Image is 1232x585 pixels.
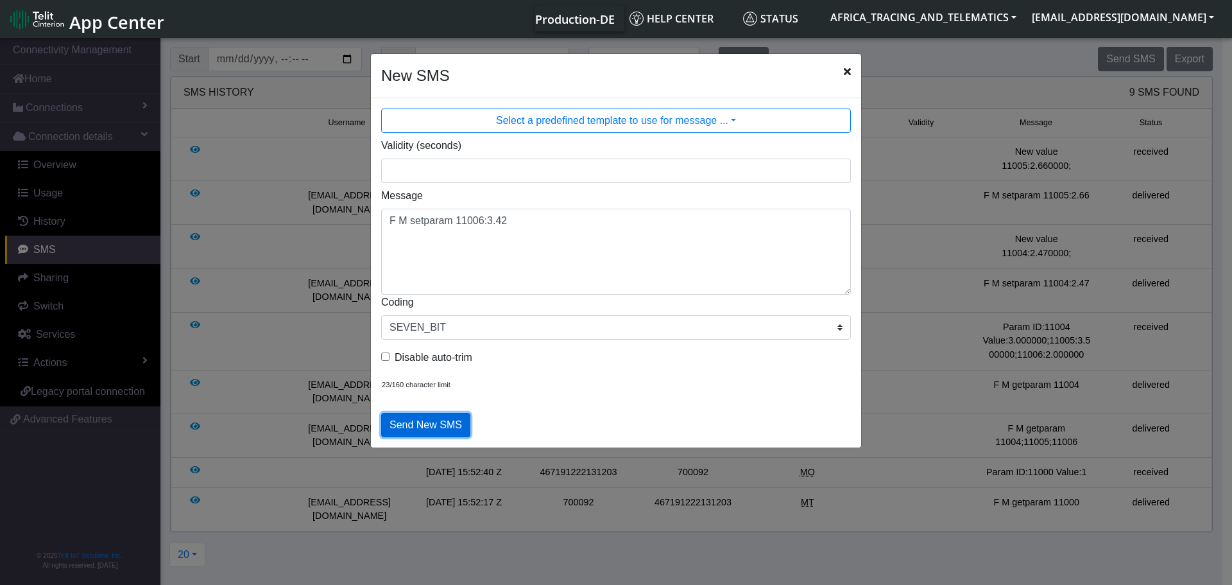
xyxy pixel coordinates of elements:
label: Message [381,188,423,204]
span: Help center [629,12,714,26]
button: Select a predefined template to use for message ... [381,109,851,133]
label: Coding [381,295,414,310]
button: AFRICA_TRACING_AND_TELEMATICS [823,6,1024,29]
img: knowledge.svg [629,12,644,26]
span: App Center [69,10,164,34]
a: Your current platform instance [535,6,614,31]
button: [EMAIL_ADDRESS][DOMAIN_NAME] [1024,6,1222,29]
span: Status [743,12,798,26]
h4: New SMS [381,64,450,87]
img: status.svg [743,12,757,26]
label: Validity (seconds) [381,138,461,153]
span: 23/160 character limit [382,381,450,389]
button: Send New SMS [381,413,470,437]
label: Disable auto-trim [395,350,472,365]
span: Close [844,64,851,80]
span: Production-DE [535,12,615,27]
img: logo-telit-cinterion-gw-new.png [10,9,64,30]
